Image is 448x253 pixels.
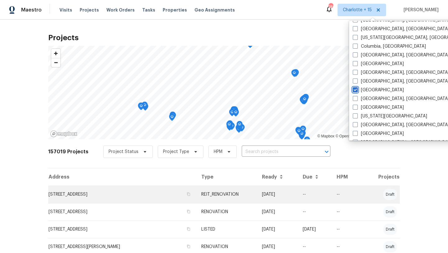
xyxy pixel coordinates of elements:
input: Search projects [242,147,313,157]
div: 186 [329,4,333,10]
div: Map marker [170,112,176,121]
label: [GEOGRAPHIC_DATA] [353,87,404,93]
a: Mapbox [317,134,334,138]
div: Map marker [301,95,307,105]
td: REIT_RENOVATION [196,186,257,203]
div: draft [383,241,397,252]
td: -- [298,203,332,221]
td: [DATE] [257,186,298,203]
td: -- [298,186,332,203]
span: HPM [214,149,222,155]
span: Work Orders [106,7,135,13]
div: Map marker [169,113,175,123]
label: [GEOGRAPHIC_DATA] [353,104,404,111]
td: [DATE] [257,221,298,238]
button: Copy Address [186,226,191,232]
div: Map marker [300,126,306,135]
div: Map marker [231,107,237,117]
span: Maestro [21,7,42,13]
div: draft [383,224,397,235]
button: Copy Address [186,209,191,214]
div: Map marker [227,120,233,130]
button: Copy Address [186,244,191,249]
span: Projects [80,7,99,13]
div: Map marker [301,95,308,104]
td: -- [332,203,359,221]
td: [STREET_ADDRESS] [48,203,196,221]
label: Columbia, [GEOGRAPHIC_DATA] [353,43,426,50]
td: [STREET_ADDRESS] [48,221,196,238]
div: Map marker [291,69,297,79]
div: Map marker [233,109,239,118]
div: Map marker [304,136,310,146]
td: [STREET_ADDRESS] [48,186,196,203]
div: Map marker [295,127,301,136]
div: Map marker [142,102,148,111]
td: -- [332,186,359,203]
th: HPM [332,168,359,186]
span: [PERSON_NAME] [401,7,439,13]
th: Due [298,168,332,186]
h2: 157019 Projects [48,149,88,155]
button: Open [322,147,331,156]
div: Map marker [170,112,176,122]
div: Map marker [302,94,309,104]
div: Map marker [236,124,242,134]
div: Map marker [300,97,306,107]
td: RENOVATION [196,203,257,221]
td: [DATE] [298,221,332,238]
canvas: Map [48,46,400,139]
span: Properties [163,7,187,13]
span: Charlotte + 15 [343,7,372,13]
span: Project Type [163,149,189,155]
button: Copy Address [186,191,191,197]
button: Zoom in [51,49,60,58]
div: draft [383,189,397,200]
th: Ready [257,168,298,186]
span: Visits [59,7,72,13]
th: Type [196,168,257,186]
button: Zoom out [51,58,60,67]
div: Map marker [236,125,242,135]
div: Map marker [301,96,308,105]
div: Map marker [300,96,306,106]
div: Map marker [226,121,232,131]
div: Map marker [229,109,235,118]
div: draft [383,206,397,217]
label: [US_STATE][GEOGRAPHIC_DATA] [353,113,427,119]
div: Map marker [303,94,309,103]
th: Projects [359,168,400,186]
div: Map marker [296,127,302,137]
div: Map marker [292,69,299,79]
td: LISTED [196,221,257,238]
label: [GEOGRAPHIC_DATA] [353,131,404,137]
span: Geo Assignments [194,7,235,13]
td: -- [332,221,359,238]
span: Tasks [142,8,155,12]
span: Project Status [109,149,138,155]
label: [GEOGRAPHIC_DATA] [353,61,404,67]
div: Map marker [231,106,237,116]
th: Address [48,168,196,186]
div: Map marker [236,121,243,131]
div: Map marker [138,103,144,112]
div: Map marker [293,69,299,79]
td: [DATE] [257,203,298,221]
a: Mapbox homepage [50,130,77,137]
h2: Projects [48,35,400,41]
a: OpenStreetMap [335,134,366,138]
